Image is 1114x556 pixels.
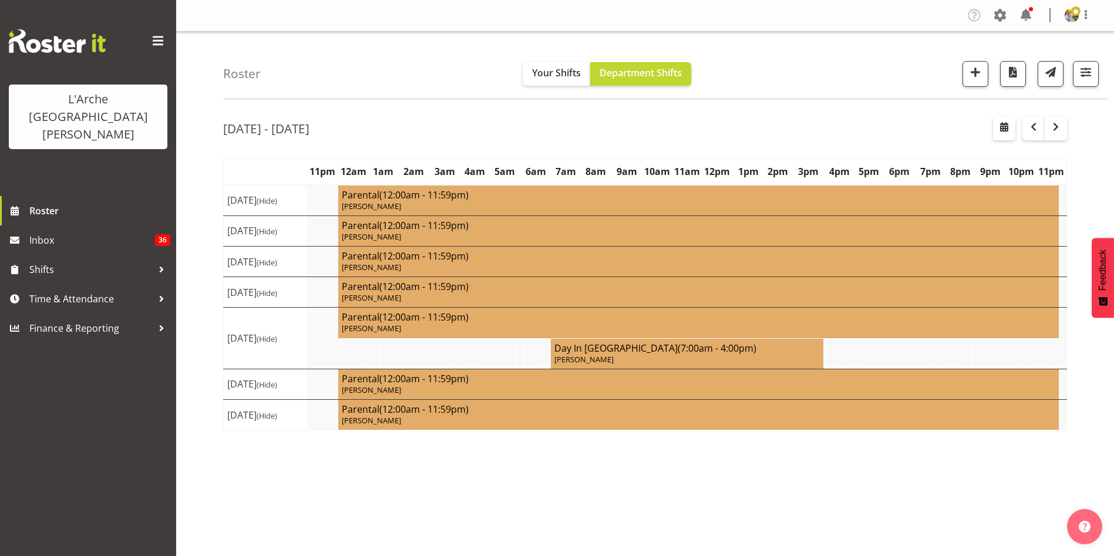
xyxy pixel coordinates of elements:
[581,158,611,185] th: 8am
[962,61,988,87] button: Add a new shift
[993,117,1015,140] button: Select a specific date within the roster.
[342,281,1055,292] h4: Parental
[379,372,469,385] span: (12:00am - 11:59pm)
[1073,61,1099,87] button: Filter Shifts
[1092,238,1114,318] button: Feedback - Show survey
[257,226,277,237] span: (Hide)
[342,373,1055,385] h4: Parental
[257,288,277,298] span: (Hide)
[379,280,469,293] span: (12:00am - 11:59pm)
[342,311,1055,323] h4: Parental
[379,250,469,262] span: (12:00am - 11:59pm)
[342,250,1055,262] h4: Parental
[342,189,1055,201] h4: Parental
[1079,521,1091,533] img: help-xxl-2.png
[224,215,308,246] td: [DATE]
[224,308,308,369] td: [DATE]
[733,158,763,185] th: 1pm
[342,292,401,303] span: [PERSON_NAME]
[379,403,469,416] span: (12:00am - 11:59pm)
[29,290,153,308] span: Time & Attendance
[379,311,469,324] span: (12:00am - 11:59pm)
[1036,158,1067,185] th: 11pm
[379,219,469,232] span: (12:00am - 11:59pm)
[379,188,469,201] span: (12:00am - 11:59pm)
[551,158,581,185] th: 7am
[257,410,277,421] span: (Hide)
[342,323,401,333] span: [PERSON_NAME]
[600,66,682,79] span: Department Shifts
[554,342,820,354] h4: Day In [GEOGRAPHIC_DATA]
[342,231,401,242] span: [PERSON_NAME]
[915,158,945,185] th: 7pm
[793,158,824,185] th: 3pm
[223,67,261,80] h4: Roster
[678,342,756,355] span: (7:00am - 4:00pm)
[342,220,1055,231] h4: Parental
[224,399,308,430] td: [DATE]
[590,62,691,86] button: Department Shifts
[342,201,401,211] span: [PERSON_NAME]
[29,261,153,278] span: Shifts
[1000,61,1026,87] button: Download a PDF of the roster according to the set date range.
[975,158,1006,185] th: 9pm
[945,158,976,185] th: 8pm
[554,354,614,365] span: [PERSON_NAME]
[224,247,308,277] td: [DATE]
[523,62,590,86] button: Your Shifts
[1065,8,1079,22] img: aizza-garduque4b89473dfc6c768e6a566f2329987521.png
[21,90,156,143] div: L'Arche [GEOGRAPHIC_DATA][PERSON_NAME]
[763,158,793,185] th: 2pm
[257,379,277,390] span: (Hide)
[1006,158,1036,185] th: 10pm
[257,196,277,206] span: (Hide)
[29,202,170,220] span: Roster
[224,369,308,399] td: [DATE]
[308,158,338,185] th: 11pm
[1038,61,1063,87] button: Send a list of all shifts for the selected filtered period to all rostered employees.
[9,29,106,53] img: Rosterit website logo
[342,262,401,272] span: [PERSON_NAME]
[29,231,155,249] span: Inbox
[642,158,672,185] th: 10am
[520,158,551,185] th: 6am
[532,66,581,79] span: Your Shifts
[342,415,401,426] span: [PERSON_NAME]
[884,158,915,185] th: 6pm
[29,319,153,337] span: Finance & Reporting
[854,158,884,185] th: 5pm
[155,234,170,246] span: 36
[224,185,308,216] td: [DATE]
[223,121,309,136] h2: [DATE] - [DATE]
[342,385,401,395] span: [PERSON_NAME]
[224,277,308,308] td: [DATE]
[429,158,460,185] th: 3am
[702,158,733,185] th: 12pm
[824,158,854,185] th: 4pm
[399,158,429,185] th: 2am
[460,158,490,185] th: 4am
[338,158,369,185] th: 12am
[257,333,277,344] span: (Hide)
[368,158,399,185] th: 1am
[342,403,1055,415] h4: Parental
[257,257,277,268] span: (Hide)
[672,158,702,185] th: 11am
[490,158,520,185] th: 5am
[1098,250,1108,291] span: Feedback
[611,158,642,185] th: 9am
